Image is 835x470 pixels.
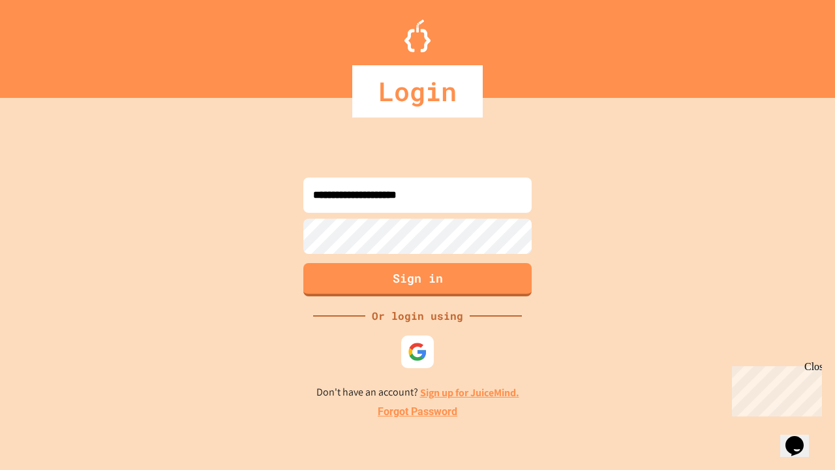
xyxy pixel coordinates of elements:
button: Sign in [303,263,532,296]
div: Or login using [365,308,470,324]
div: Chat with us now!Close [5,5,90,83]
iframe: chat widget [780,418,822,457]
img: Logo.svg [404,20,431,52]
img: google-icon.svg [408,342,427,362]
div: Login [352,65,483,117]
p: Don't have an account? [316,384,519,401]
a: Sign up for JuiceMind. [420,386,519,399]
a: Forgot Password [378,404,457,420]
iframe: chat widget [727,361,822,416]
